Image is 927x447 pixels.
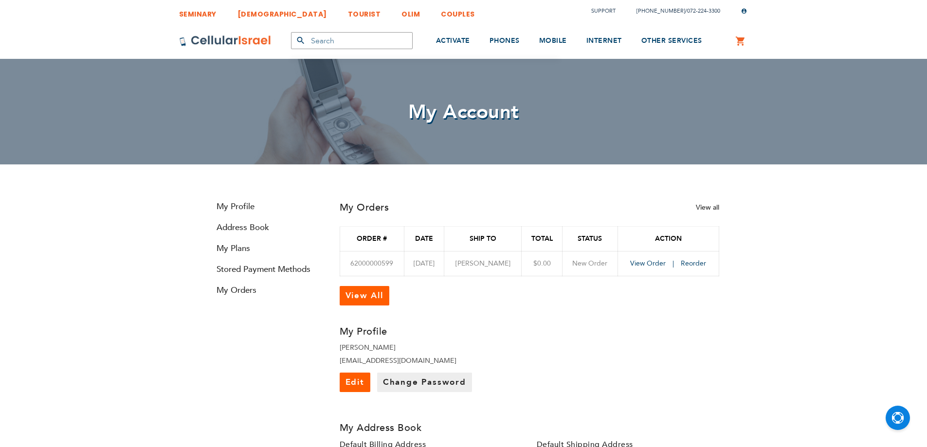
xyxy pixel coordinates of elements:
img: Cellular Israel Logo [179,35,272,47]
li: / [627,4,720,18]
a: TOURIST [348,2,381,20]
a: PHONES [490,23,520,59]
input: Search [291,32,413,49]
span: PHONES [490,36,520,45]
td: New Order [562,251,618,276]
a: COUPLES [441,2,475,20]
a: OLIM [401,2,420,20]
span: $0.00 [533,259,551,268]
td: 62000000599 [340,251,404,276]
a: [PHONE_NUMBER] [636,7,685,15]
a: Reorder [681,259,706,268]
li: [EMAIL_ADDRESS][DOMAIN_NAME] [340,356,522,365]
span: INTERNET [586,36,622,45]
th: Status [562,227,618,251]
th: Date [404,227,444,251]
a: OTHER SERVICES [641,23,702,59]
a: INTERNET [586,23,622,59]
a: Stored Payment Methods [208,264,325,275]
a: My Orders [208,285,325,296]
a: Address Book [208,222,325,233]
a: ACTIVATE [436,23,470,59]
span: Edit [345,376,364,388]
span: MOBILE [539,36,567,45]
a: 072-224-3300 [687,7,720,15]
a: Edit [340,373,370,392]
span: My Account [408,99,519,125]
li: [PERSON_NAME] [340,343,522,352]
a: SEMINARY [179,2,217,20]
a: View All [340,286,389,305]
a: Support [591,7,616,15]
a: My Plans [208,243,325,254]
td: [PERSON_NAME] [444,251,522,276]
a: Change Password [377,373,472,392]
h3: My Profile [340,325,522,338]
span: View All [345,290,383,301]
th: Ship To [444,227,522,251]
a: View Order [630,259,679,268]
span: ACTIVATE [436,36,470,45]
a: MOBILE [539,23,567,59]
span: OTHER SERVICES [641,36,702,45]
th: Total [522,227,562,251]
h3: My Orders [340,201,389,214]
span: View Order [630,259,666,268]
td: [DATE] [404,251,444,276]
th: Order # [340,227,404,251]
a: My Profile [208,201,325,212]
th: Action [618,227,719,251]
a: [DEMOGRAPHIC_DATA] [237,2,327,20]
a: View all [696,203,719,212]
span: My Address Book [340,421,422,434]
